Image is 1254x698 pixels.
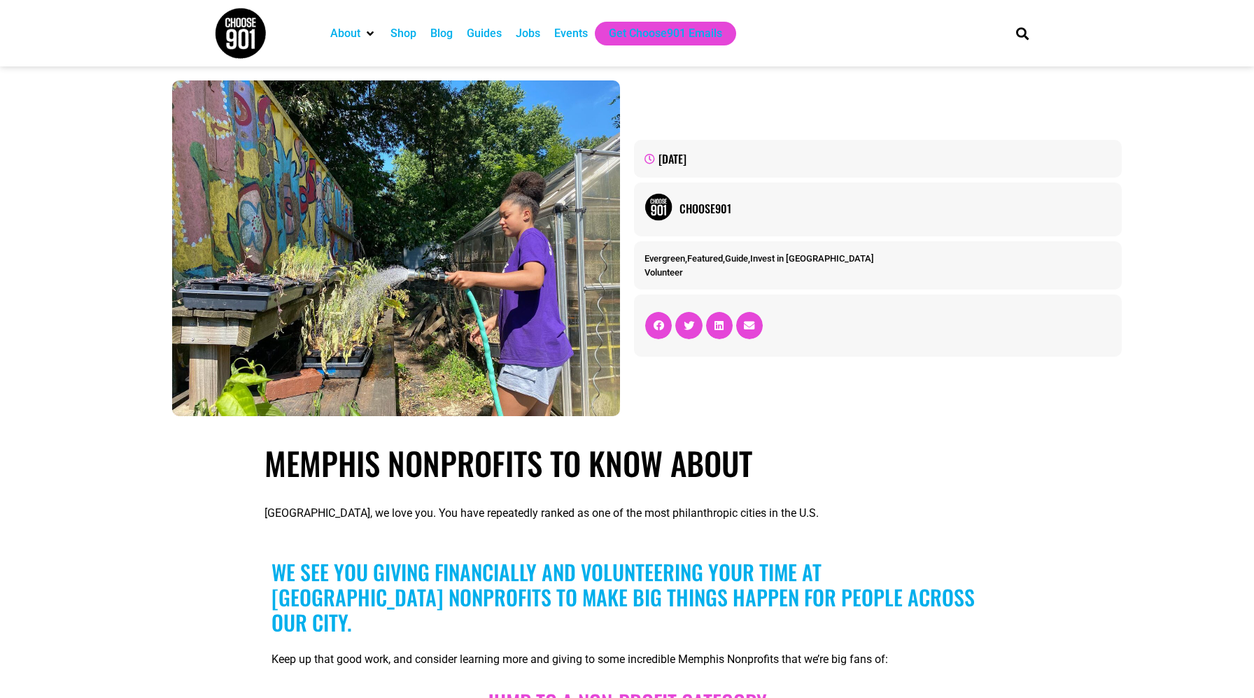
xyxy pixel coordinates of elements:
span: , , , [644,253,874,264]
a: Choose901 [679,200,1111,217]
a: About [330,25,360,42]
div: About [323,22,383,45]
a: Volunteer [644,267,683,278]
a: Shop [390,25,416,42]
a: Guide [725,253,748,264]
a: Jobs [516,25,540,42]
a: Invest in [GEOGRAPHIC_DATA] [750,253,874,264]
div: Share on email [736,312,763,339]
p: [GEOGRAPHIC_DATA], we love you. You have repeatedly ranked as one of the most philanthropic citie... [265,505,989,522]
h2: We see you giving financially and volunteering your time at [GEOGRAPHIC_DATA] nonprofits to make ... [272,560,982,635]
img: Picture of Choose901 [644,193,672,221]
time: [DATE] [658,150,686,167]
div: Share on linkedin [706,312,733,339]
a: Blog [430,25,453,42]
a: Events [554,25,588,42]
h1: Memphis Nonprofits to Know About [265,444,989,482]
a: Featured [687,253,723,264]
p: Keep up that good work, and consider learning more and giving to some incredible Memphis Nonprofi... [272,651,982,668]
a: Evergreen [644,253,685,264]
a: Get Choose901 Emails [609,25,722,42]
div: Share on twitter [675,312,702,339]
nav: Main nav [323,22,992,45]
a: Guides [467,25,502,42]
div: Share on facebook [645,312,672,339]
div: Search [1011,22,1034,45]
